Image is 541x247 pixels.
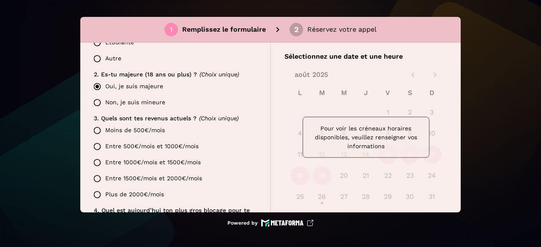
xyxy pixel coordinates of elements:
[89,79,257,95] label: Oui, je suis majeure
[227,220,258,226] p: Powered by
[94,207,252,222] span: 4. Quel est aujourd’hui ton plus gros blocage pour te lancer ?
[89,95,257,111] label: Non, je suis mineure
[89,35,257,51] label: Étudiante
[310,124,422,151] p: Pour voir les créneaux horaires disponibles, veuillez renseigner vos informations
[182,24,266,35] p: Remplissez le formulaire
[307,24,377,35] p: Réservez votre appel
[89,122,257,138] label: Moins de 500€/mois
[294,26,299,33] div: 2
[89,171,257,187] label: Entre 1500€/mois et 2000€/mois
[227,219,314,227] a: Powered by
[89,138,257,155] label: Entre 500€/mois et 1000€/mois
[89,155,257,171] label: Entre 1000€/mois et 1500€/mois
[199,115,239,122] span: (Choix unique)
[94,115,197,122] span: 3. Quels sont tes revenus actuels ?
[89,51,257,67] label: Autre
[170,26,172,33] div: 1
[89,187,257,203] label: Plus de 2000€/mois
[199,71,239,78] span: (Choix unique)
[94,71,197,78] span: 2. Es-tu majeure (18 ans ou plus) ?
[284,52,447,62] p: Sélectionnez une date et une heure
